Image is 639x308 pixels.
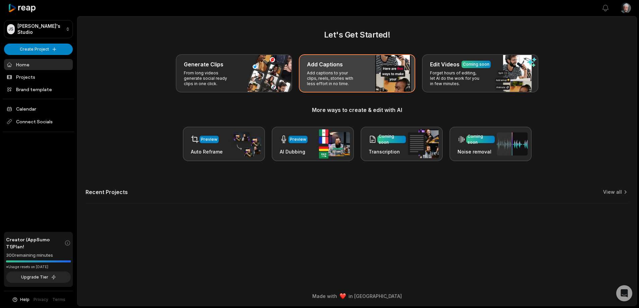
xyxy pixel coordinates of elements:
[34,297,48,303] a: Privacy
[497,132,528,156] img: noise_removal.png
[603,189,622,195] a: View all
[52,297,65,303] a: Terms
[616,285,632,301] div: Open Intercom Messenger
[12,297,30,303] button: Help
[468,133,493,145] div: Coming soon
[86,189,128,195] h2: Recent Projects
[17,23,63,35] p: [PERSON_NAME]'s Studio
[369,148,406,155] h3: Transcription
[7,24,15,34] div: JS
[84,293,631,300] div: Made with in [GEOGRAPHIC_DATA]
[379,133,405,145] div: Coming soon
[4,103,73,114] a: Calendar
[184,70,236,86] p: From long videos generate social ready clips in one click.
[201,136,217,142] div: Preview
[6,252,71,259] div: 300 remaining minutes
[280,148,308,155] h3: AI Dubbing
[6,236,64,250] span: Creator (AppSumo T1) Plan!
[20,297,30,303] span: Help
[4,44,73,55] button: Create Project
[86,29,629,41] h2: Let's Get Started!
[230,131,261,157] img: auto_reframe.png
[290,136,306,142] div: Preview
[307,60,343,68] h3: Add Captions
[184,60,223,68] h3: Generate Clips
[408,129,439,158] img: transcription.png
[430,70,482,86] p: Forget hours of editing, let AI do the work for you in few minutes.
[463,61,489,67] div: Coming soon
[4,71,73,82] a: Projects
[6,264,71,269] div: *Usage resets on [DATE]
[340,293,346,299] img: heart emoji
[319,129,350,159] img: ai_dubbing.png
[4,59,73,70] a: Home
[191,148,223,155] h3: Auto Reframe
[86,106,629,114] h3: More ways to create & edit with AI
[6,271,71,283] button: Upgrade Tier
[458,148,495,155] h3: Noise removal
[4,116,73,128] span: Connect Socials
[307,70,359,86] p: Add captions to your clips, reels, stories with less effort in no time.
[430,60,460,68] h3: Edit Videos
[4,84,73,95] a: Brand template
